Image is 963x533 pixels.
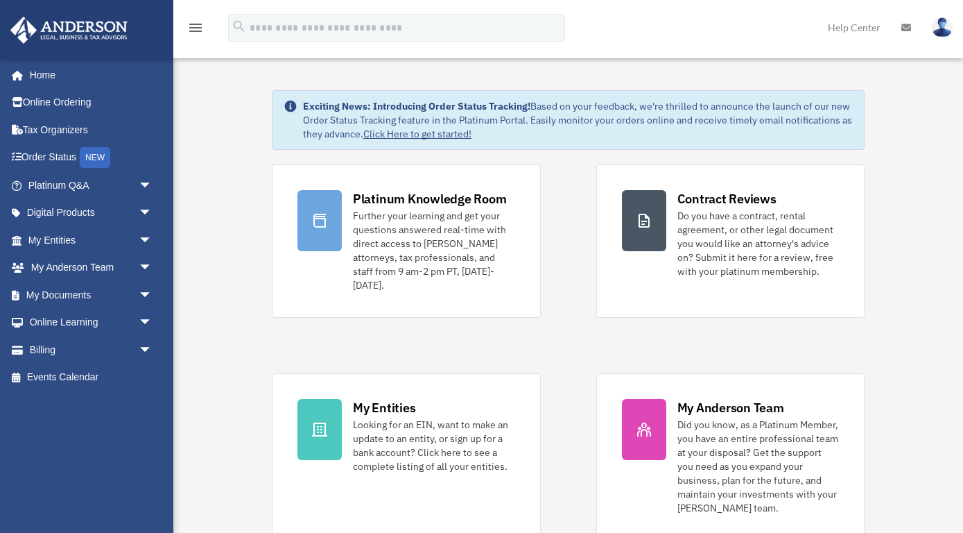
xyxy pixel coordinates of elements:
[187,24,204,36] a: menu
[10,199,173,227] a: Digital Productsarrow_drop_down
[677,190,777,208] div: Contract Reviews
[10,364,173,391] a: Events Calendar
[10,116,173,144] a: Tax Organizers
[232,19,247,34] i: search
[10,281,173,309] a: My Documentsarrow_drop_down
[139,171,166,200] span: arrow_drop_down
[272,164,541,318] a: Platinum Knowledge Room Further your learning and get your questions answered real-time with dire...
[139,226,166,255] span: arrow_drop_down
[139,281,166,310] span: arrow_drop_down
[10,309,173,337] a: Online Learningarrow_drop_down
[10,89,173,117] a: Online Ordering
[10,336,173,364] a: Billingarrow_drop_down
[363,128,471,140] a: Click Here to get started!
[10,144,173,172] a: Order StatusNEW
[353,209,515,292] div: Further your learning and get your questions answered real-time with direct access to [PERSON_NAM...
[10,171,173,199] a: Platinum Q&Aarrow_drop_down
[139,336,166,364] span: arrow_drop_down
[139,309,166,337] span: arrow_drop_down
[677,418,840,515] div: Did you know, as a Platinum Member, you have an entire professional team at your disposal? Get th...
[353,190,507,208] div: Platinum Knowledge Room
[677,399,784,416] div: My Anderson Team
[6,17,132,44] img: Anderson Advisors Platinum Portal
[139,199,166,228] span: arrow_drop_down
[677,209,840,278] div: Do you have a contract, rental agreement, or other legal document you would like an attorney's ad...
[187,19,204,36] i: menu
[353,418,515,473] div: Looking for an EIN, want to make an update to an entity, or sign up for a bank account? Click her...
[10,61,166,89] a: Home
[303,100,530,112] strong: Exciting News: Introducing Order Status Tracking!
[303,99,853,141] div: Based on your feedback, we're thrilled to announce the launch of our new Order Status Tracking fe...
[10,254,173,282] a: My Anderson Teamarrow_drop_down
[139,254,166,282] span: arrow_drop_down
[80,147,110,168] div: NEW
[10,226,173,254] a: My Entitiesarrow_drop_down
[932,17,953,37] img: User Pic
[596,164,865,318] a: Contract Reviews Do you have a contract, rental agreement, or other legal document you would like...
[353,399,415,416] div: My Entities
